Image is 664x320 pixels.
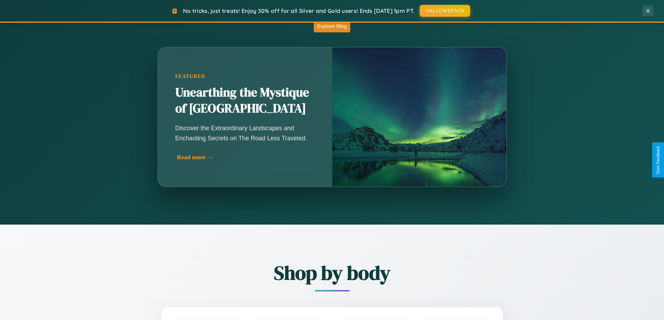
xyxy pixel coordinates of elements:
span: No tricks, just treats! Enjoy 30% off for all Silver and Gold users! Ends [DATE] 1pm PT. [183,7,414,14]
div: Featured [175,73,315,79]
div: Read more → [177,154,316,161]
h2: Unearthing the Mystique of [GEOGRAPHIC_DATA] [175,85,315,117]
button: Explore Blog [314,19,350,32]
button: HALLOWEEN30 [420,5,470,17]
p: Discover the Extraordinary Landscapes and Enchanting Secrets on The Road Less Traveled. [175,123,315,143]
div: Give Feedback [656,146,661,174]
h2: Shop by body [123,259,541,286]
